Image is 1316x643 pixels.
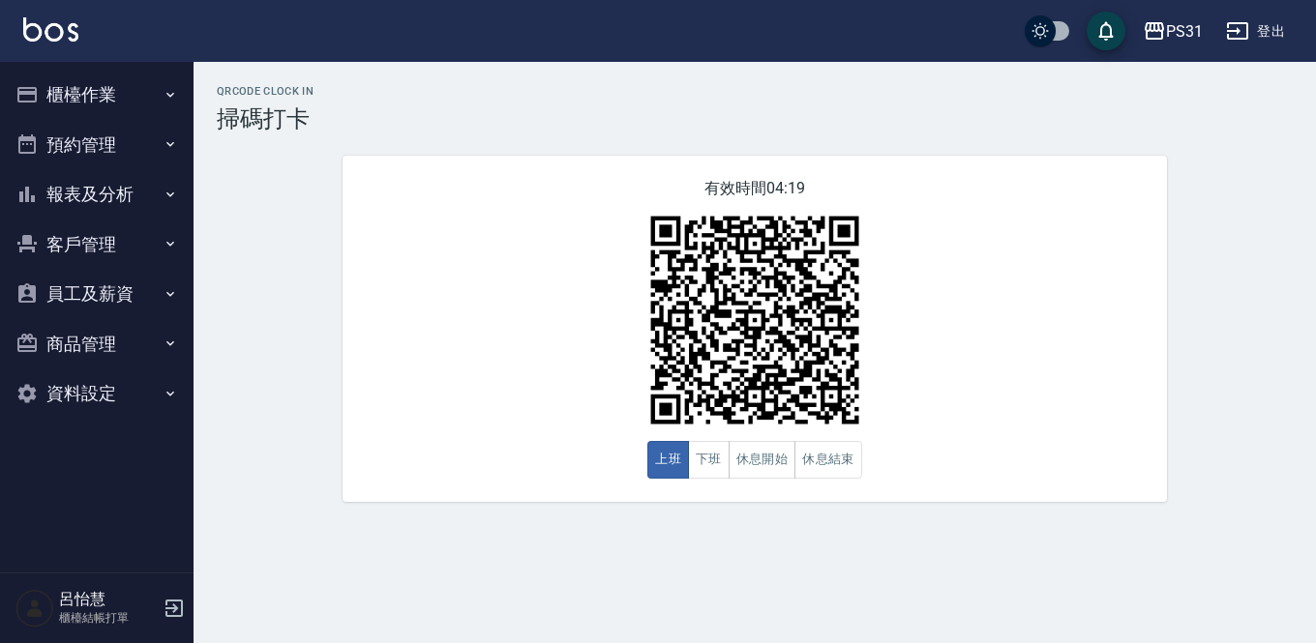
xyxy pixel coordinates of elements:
button: 報表及分析 [8,169,186,219]
h2: QRcode Clock In [217,85,1293,98]
button: save [1087,12,1125,50]
div: 有效時間 04:19 [343,156,1167,502]
button: 休息開始 [729,441,796,479]
button: 客戶管理 [8,219,186,270]
button: PS31 [1135,12,1211,51]
button: 登出 [1218,14,1293,49]
button: 商品管理 [8,319,186,369]
p: 櫃檯結帳打單 [59,609,158,627]
button: 休息結束 [794,441,862,479]
button: 上班 [647,441,689,479]
div: PS31 [1166,19,1203,44]
button: 預約管理 [8,120,186,170]
img: Person [15,589,54,628]
h5: 呂怡慧 [59,590,158,609]
img: Logo [23,17,78,42]
button: 櫃檯作業 [8,70,186,120]
h3: 掃碼打卡 [217,105,1293,132]
button: 下班 [688,441,730,479]
button: 資料設定 [8,368,186,419]
button: 員工及薪資 [8,269,186,319]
